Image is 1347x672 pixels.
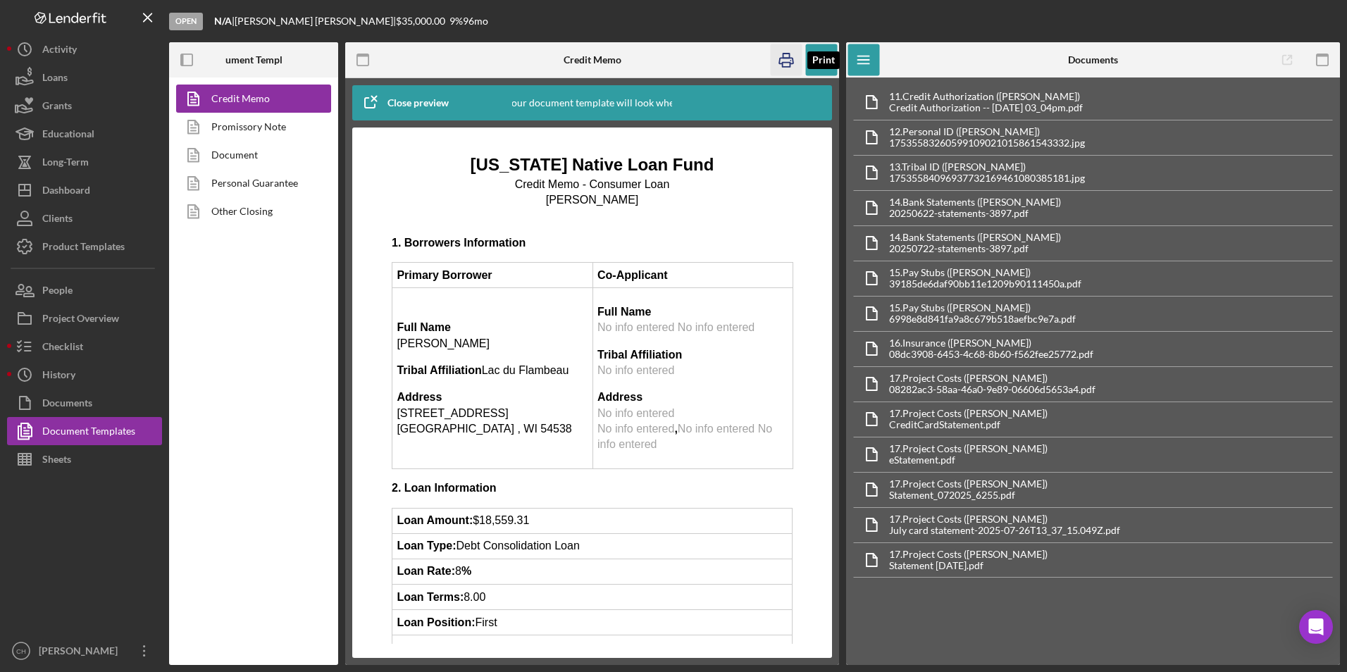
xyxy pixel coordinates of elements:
[889,197,1061,208] div: 14. Bank Statements ([PERSON_NAME])
[396,15,449,27] div: $35,000.00
[7,232,162,261] a: Product Templates
[42,176,90,208] div: Dashboard
[889,525,1120,536] div: July card statement-2025-07-26T13_37_15.049Z.pdf
[889,408,1048,419] div: 17. Project Costs ([PERSON_NAME])
[889,373,1095,384] div: 17. Project Costs ([PERSON_NAME])
[889,91,1083,102] div: 11. Credit Authorization ([PERSON_NAME])
[889,302,1076,313] div: 15. Pay Stubs ([PERSON_NAME])
[176,141,324,169] a: Document
[564,54,621,66] b: Credit Memo
[42,63,68,95] div: Loans
[889,443,1048,454] div: 17. Project Costs ([PERSON_NAME])
[889,454,1048,466] div: eStatement.pdf
[889,419,1048,430] div: CreditCardStatement.pdf
[7,92,162,120] a: Grants
[889,313,1076,325] div: 6998e8d841fa9a8c679b518aefbc9e7a.pdf
[889,337,1093,349] div: 16. Insurance ([PERSON_NAME])
[7,332,162,361] button: Checklist
[176,197,324,225] a: Other Closing
[7,204,162,232] button: Clients
[889,278,1081,290] div: 39185de6daf90bb11e1209b90111450a.pdf
[214,15,232,27] b: N/A
[7,63,162,92] button: Loans
[214,15,235,27] div: |
[889,349,1093,360] div: 08dc3908-6453-4c68-8b60-f562fee25772.pdf
[889,478,1048,490] div: 17. Project Costs ([PERSON_NAME])
[42,417,135,449] div: Document Templates
[7,361,162,389] button: History
[889,243,1061,254] div: 20250722-statements-3897.pdf
[7,637,162,665] button: CH[PERSON_NAME]
[169,13,203,30] div: Open
[1068,54,1118,66] b: Documents
[1299,610,1333,644] div: Open Intercom Messenger
[449,15,463,27] div: 9 %
[463,15,488,27] div: 96 mo
[208,54,300,66] b: Document Templates
[889,232,1061,243] div: 14. Bank Statements ([PERSON_NAME])
[16,647,26,655] text: CH
[7,148,162,176] button: Long-Term
[889,384,1095,395] div: 08282ac3-58aa-46a0-9e89-06606d5653a4.pdf
[889,126,1085,137] div: 12. Personal ID ([PERSON_NAME])
[456,85,728,120] div: This is how your document template will look when completed
[42,389,92,421] div: Documents
[7,35,162,63] button: Activity
[380,142,804,644] iframe: Rich Text Area
[387,89,449,117] div: Close preview
[7,120,162,148] button: Educational
[7,304,162,332] a: Project Overview
[42,445,71,477] div: Sheets
[35,637,127,668] div: [PERSON_NAME]
[176,85,324,113] a: Credit Memo
[889,514,1120,525] div: 17. Project Costs ([PERSON_NAME])
[7,417,162,445] button: Document Templates
[42,361,75,392] div: History
[7,176,162,204] button: Dashboard
[7,445,162,473] button: Sheets
[7,389,162,417] button: Documents
[352,89,463,117] button: Close preview
[12,494,412,535] td: Yes 540.47
[42,204,73,236] div: Clients
[235,15,396,27] div: [PERSON_NAME] [PERSON_NAME] |
[42,276,73,308] div: People
[42,120,94,151] div: Educational
[889,560,1048,571] div: Statement [DATE].pdf
[889,173,1085,184] div: 17535584096937732169461080385181.jpg
[889,137,1085,149] div: 17535583260599109021015861543332.jpg
[7,276,162,304] button: People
